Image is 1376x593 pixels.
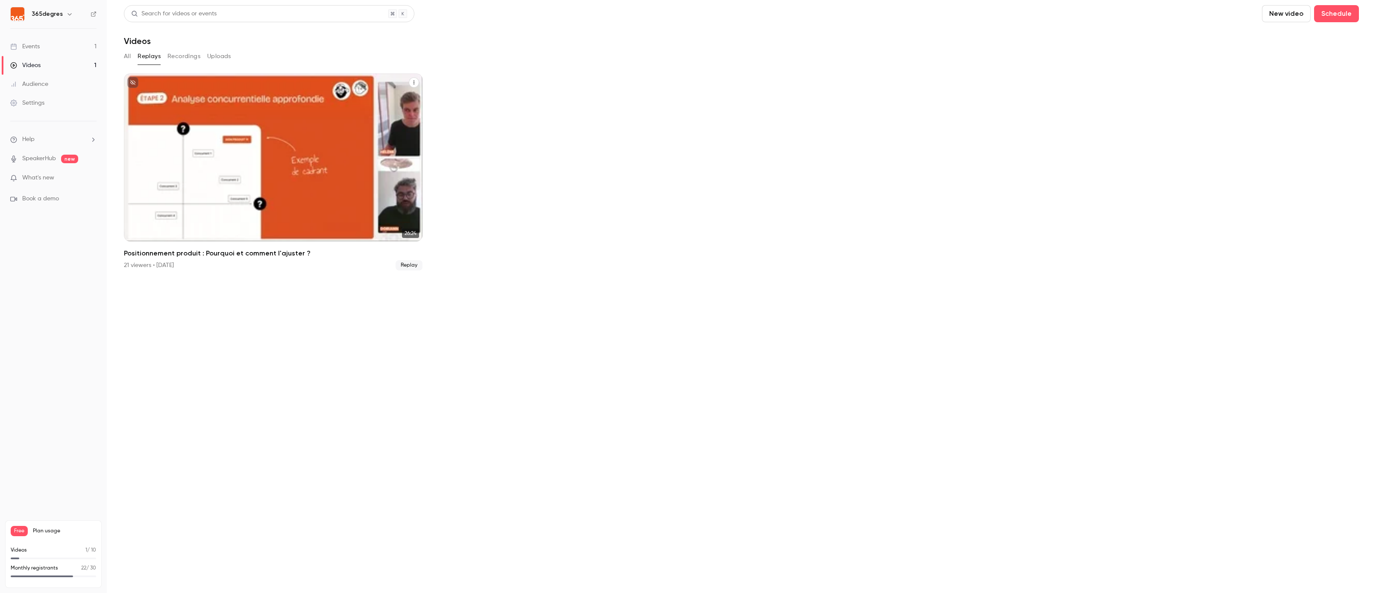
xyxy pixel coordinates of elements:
div: 21 viewers • [DATE] [124,261,174,270]
button: All [124,50,131,63]
button: Uploads [207,50,231,63]
span: Plan usage [33,528,96,534]
h1: Videos [124,36,151,46]
p: Videos [11,546,27,554]
button: New video [1262,5,1311,22]
div: Settings [10,99,44,107]
span: 22 [81,566,86,571]
span: Free [11,526,28,536]
span: 26:24 [402,229,419,238]
h6: 365degres [32,10,63,18]
ul: Videos [124,73,1359,270]
span: new [61,155,78,163]
span: Book a demo [22,194,59,203]
button: Replays [138,50,161,63]
button: unpublished [127,77,138,88]
img: 365degres [11,7,24,21]
li: Positionnement produit : Pourquoi et comment l'ajuster ? [124,73,422,270]
p: / 10 [85,546,96,554]
span: What's new [22,173,54,182]
button: Recordings [167,50,200,63]
a: SpeakerHub [22,154,56,163]
h2: Positionnement produit : Pourquoi et comment l'ajuster ? [124,248,422,258]
div: Search for videos or events [131,9,217,18]
section: Videos [124,5,1359,588]
li: help-dropdown-opener [10,135,97,144]
div: Videos [10,61,41,70]
span: Help [22,135,35,144]
p: / 30 [81,564,96,572]
a: 26:24Positionnement produit : Pourquoi et comment l'ajuster ?21 viewers • [DATE]Replay [124,73,422,270]
div: Events [10,42,40,51]
button: Schedule [1314,5,1359,22]
div: Audience [10,80,48,88]
span: Replay [396,260,422,270]
span: 1 [85,548,87,553]
p: Monthly registrants [11,564,58,572]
